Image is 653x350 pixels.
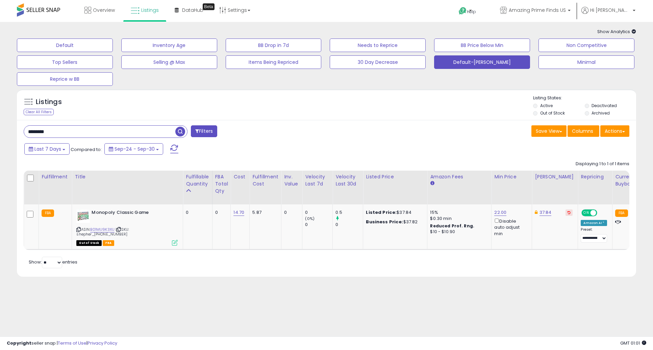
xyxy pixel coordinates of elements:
[366,209,397,216] b: Listed Price:
[215,173,228,195] div: FBA Total Qty
[305,209,332,216] div: 0
[509,7,566,14] span: Amazing Prime Finds US
[284,209,297,216] div: 0
[430,209,486,216] div: 15%
[538,39,634,52] button: Non Competitive
[42,173,69,180] div: Fulfillment
[305,216,315,221] small: (0%)
[540,103,553,108] label: Active
[71,146,102,153] span: Compared to:
[92,209,174,218] b: Monopoly Classic Game
[458,7,467,15] i: Get Help
[141,7,159,14] span: Listings
[538,55,634,69] button: Minimal
[103,240,114,246] span: FBA
[215,209,226,216] div: 0
[592,103,617,108] label: Deactivated
[533,95,636,101] p: Listing States:
[494,173,529,180] div: Min Price
[453,2,489,22] a: Help
[581,7,635,22] a: Hi [PERSON_NAME]
[29,259,77,265] span: Show: entries
[366,173,424,180] div: Listed Price
[467,9,476,15] span: Help
[24,143,70,155] button: Last 7 Days
[430,223,474,229] b: Reduced Prof. Rng.
[36,97,62,107] h5: Listings
[76,240,102,246] span: All listings that are currently out of stock and unavailable for purchase on Amazon
[582,210,591,216] span: ON
[576,161,629,167] div: Displaying 1 to 1 of 1 items
[596,210,607,216] span: OFF
[366,219,403,225] b: Business Price:
[615,209,628,217] small: FBA
[34,146,61,152] span: Last 7 Days
[75,173,180,180] div: Title
[597,28,636,35] span: Show Analytics
[600,125,629,137] button: Actions
[284,173,299,187] div: Inv. value
[590,7,631,14] span: Hi [PERSON_NAME]
[434,55,530,69] button: Default-[PERSON_NAME]
[305,222,332,228] div: 0
[430,216,486,222] div: $0.30 min
[430,229,486,235] div: $10 - $10.90
[615,173,650,187] div: Current Buybox Price
[252,173,278,187] div: Fulfillment Cost
[494,217,527,237] div: Disable auto adjust min
[335,209,363,216] div: 0.5
[581,220,607,226] div: Amazon AI *
[104,143,163,155] button: Sep-24 - Sep-30
[535,173,575,180] div: [PERSON_NAME]
[335,222,363,228] div: 0
[330,39,426,52] button: Needs to Reprice
[430,180,434,186] small: Amazon Fees.
[76,209,90,223] img: 51bRTOpClFL._SL40_.jpg
[581,227,607,243] div: Preset:
[191,125,217,137] button: Filters
[330,55,426,69] button: 30 Day Decrease
[93,7,115,14] span: Overview
[539,209,552,216] a: 37.84
[17,55,113,69] button: Top Sellers
[335,173,360,187] div: Velocity Last 30d
[115,146,155,152] span: Sep-24 - Sep-30
[252,209,276,216] div: 5.87
[540,110,565,116] label: Out of Stock
[17,39,113,52] button: Default
[121,55,217,69] button: Selling @ Max
[226,39,322,52] button: BB Drop in 7d
[42,209,54,217] small: FBA
[233,173,247,180] div: Cost
[568,125,599,137] button: Columns
[581,173,609,180] div: Repricing
[186,209,207,216] div: 0
[121,39,217,52] button: Inventory Age
[186,173,209,187] div: Fulfillable Quantity
[366,209,422,216] div: $37.84
[226,55,322,69] button: Items Being Repriced
[203,3,215,10] div: Tooltip anchor
[182,7,203,14] span: DataHub
[572,128,593,134] span: Columns
[233,209,244,216] a: 14.70
[434,39,530,52] button: BB Price Below Min
[76,227,129,237] span: | SKU: shepher_[PHONE_NUMBER]
[305,173,330,187] div: Velocity Last 7d
[17,72,113,86] button: Reprice w BB
[592,110,610,116] label: Archived
[366,219,422,225] div: $37.82
[90,227,115,232] a: B01MU9K3XU
[531,125,567,137] button: Save View
[494,209,506,216] a: 22.00
[430,173,488,180] div: Amazon Fees
[24,109,54,115] div: Clear All Filters
[76,209,178,245] div: ASIN:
